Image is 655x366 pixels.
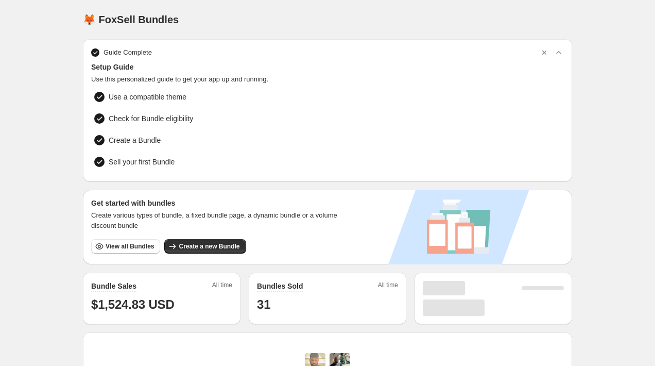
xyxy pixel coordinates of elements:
[109,135,161,145] span: Create a Bundle
[109,113,193,124] span: Check for Bundle eligibility
[212,281,232,292] span: All time
[164,239,246,254] button: Create a new Bundle
[91,198,347,208] h3: Get started with bundles
[378,281,398,292] span: All time
[91,62,564,72] span: Setup Guide
[91,239,160,254] button: View all Bundles
[257,281,303,291] h2: Bundles Sold
[109,157,175,167] span: Sell your first Bundle
[109,92,186,102] span: Use a compatible theme
[91,281,136,291] h2: Bundle Sales
[91,74,564,85] span: Use this personalized guide to get your app up and running.
[179,242,239,251] span: Create a new Bundle
[91,210,347,231] span: Create various types of bundle, a fixed bundle page, a dynamic bundle or a volume discount bundle
[104,47,152,58] span: Guide Complete
[83,13,179,26] h1: 🦊 FoxSell Bundles
[91,296,232,313] h1: $1,524.83 USD
[106,242,154,251] span: View all Bundles
[257,296,398,313] h1: 31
